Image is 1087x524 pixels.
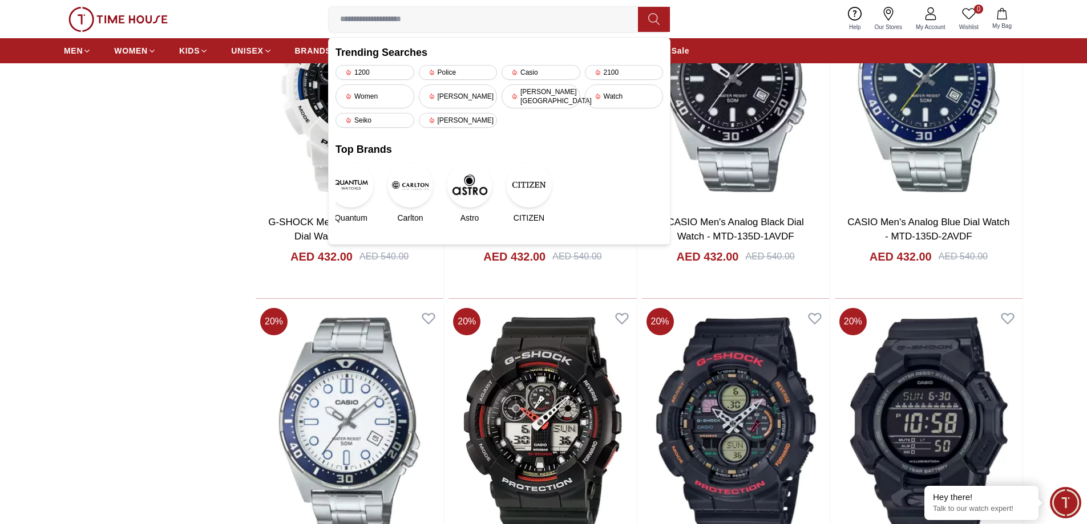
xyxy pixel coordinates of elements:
img: Carlton [387,162,433,208]
a: G-SHOCK Men's Analog-Digital Black Dial Watch - GA-100B-7A [268,217,431,242]
span: UNISEX [231,45,263,56]
span: KIDS [179,45,200,56]
a: UNISEX [231,40,272,61]
div: AED 540.00 [359,250,409,263]
a: CarltonCarlton [395,162,426,224]
span: Our Stores [870,23,907,31]
p: Talk to our watch expert! [933,504,1030,514]
span: MEN [64,45,83,56]
span: WOMEN [114,45,148,56]
h4: AED 432.00 [677,249,739,265]
span: Help [844,23,866,31]
div: Seiko [336,113,414,128]
a: QuantumQuantum [336,162,366,224]
img: Astro [447,162,492,208]
span: 20 % [646,308,674,335]
a: AstroAstro [454,162,485,224]
span: Wishlist [955,23,983,31]
a: Help [842,5,868,34]
span: CITIZEN [514,212,544,224]
span: Astro [460,212,479,224]
div: 2100 [585,65,664,80]
div: [PERSON_NAME] [419,113,498,128]
img: ... [68,7,168,32]
span: 20 % [453,308,480,335]
span: 20 % [839,308,867,335]
div: Casio [502,65,580,80]
img: Quantum [328,162,374,208]
span: My Account [911,23,950,31]
img: CITIZEN [506,162,552,208]
h4: AED 432.00 [290,249,353,265]
div: Hey there! [933,491,1030,503]
a: MEN [64,40,91,61]
h4: AED 432.00 [483,249,545,265]
div: Watch [585,84,664,108]
span: Quantum [334,212,367,224]
div: Chat Widget [1050,487,1081,518]
h4: AED 432.00 [870,249,932,265]
div: [PERSON_NAME][GEOGRAPHIC_DATA] [502,84,580,108]
a: 0Wishlist [952,5,985,34]
h2: Top Brands [336,141,663,157]
span: 20 % [260,308,288,335]
span: BRANDS [295,45,332,56]
div: 1200 [336,65,414,80]
div: Police [419,65,498,80]
a: CASIO Men's Analog Blue Dial Watch - MTD-135D-2AVDF [847,217,1009,242]
div: AED 540.00 [745,250,794,263]
a: Our Stores [868,5,909,34]
h2: Trending Searches [336,44,663,60]
div: AED 540.00 [939,250,988,263]
div: [PERSON_NAME] [419,84,498,108]
a: BRANDS [295,40,332,61]
div: AED 540.00 [552,250,601,263]
div: Women [336,84,414,108]
span: 0 [974,5,983,14]
a: KIDS [179,40,208,61]
button: My Bag [985,6,1019,33]
a: CITIZENCITIZEN [514,162,544,224]
span: Carlton [397,212,423,224]
a: CASIO Men's Analog Black Dial Watch - MTD-135D-1AVDF [667,217,803,242]
a: WOMEN [114,40,156,61]
span: My Bag [988,22,1016,30]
